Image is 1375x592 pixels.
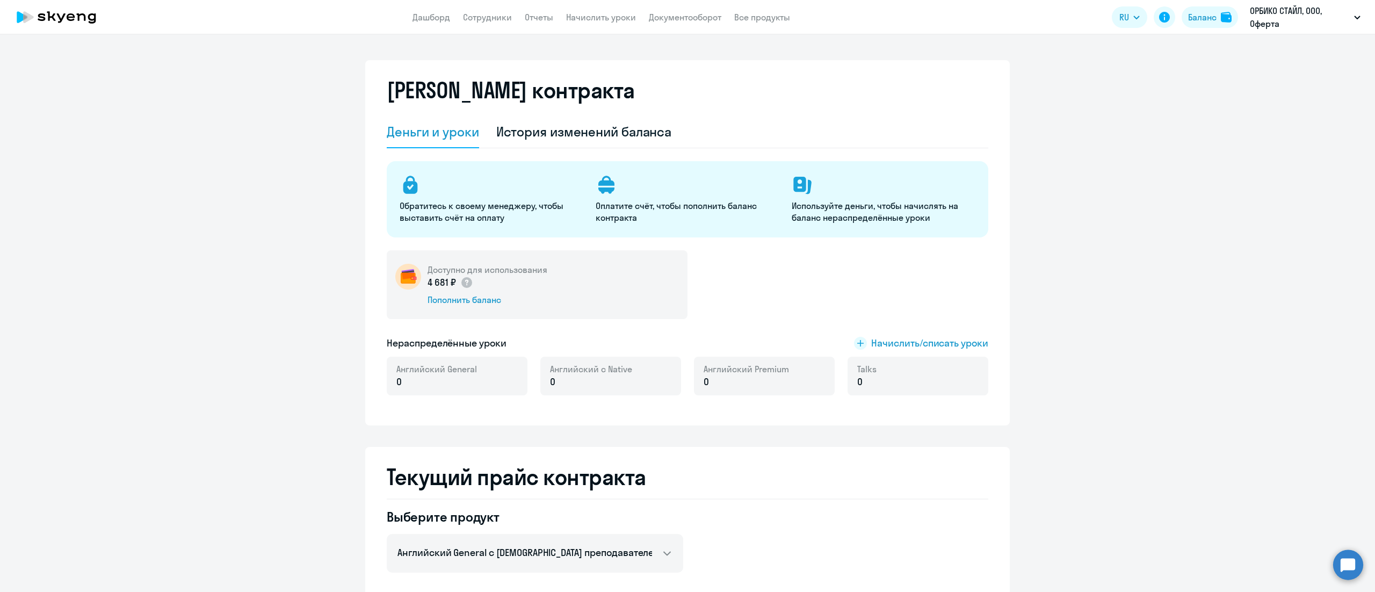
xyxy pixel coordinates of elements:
[871,336,988,350] span: Начислить/списать уроки
[387,508,683,525] h4: Выберите продукт
[550,363,632,375] span: Английский с Native
[857,375,863,389] span: 0
[1221,12,1232,23] img: balance
[649,12,721,23] a: Документооборот
[1112,6,1147,28] button: RU
[428,264,547,276] h5: Доступно для использования
[400,200,583,223] p: Обратитесь к своему менеджеру, чтобы выставить счёт на оплату
[463,12,512,23] a: Сотрудники
[396,363,477,375] span: Английский General
[596,200,779,223] p: Оплатите счёт, чтобы пополнить баланс контракта
[1119,11,1129,24] span: RU
[428,294,547,306] div: Пополнить баланс
[550,375,555,389] span: 0
[1250,4,1350,30] p: ОРБИКО СТАЙЛ, ООО, Оферта
[412,12,450,23] a: Дашборд
[428,276,473,290] p: 4 681 ₽
[1188,11,1217,24] div: Баланс
[704,363,789,375] span: Английский Premium
[387,77,635,103] h2: [PERSON_NAME] контракта
[525,12,553,23] a: Отчеты
[396,375,402,389] span: 0
[734,12,790,23] a: Все продукты
[387,123,479,140] div: Деньги и уроки
[1182,6,1238,28] button: Балансbalance
[387,336,506,350] h5: Нераспределённые уроки
[395,264,421,290] img: wallet-circle.png
[1244,4,1366,30] button: ОРБИКО СТАЙЛ, ООО, Оферта
[387,464,988,490] h2: Текущий прайс контракта
[704,375,709,389] span: 0
[566,12,636,23] a: Начислить уроки
[857,363,877,375] span: Talks
[496,123,672,140] div: История изменений баланса
[792,200,975,223] p: Используйте деньги, чтобы начислять на баланс нераспределённые уроки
